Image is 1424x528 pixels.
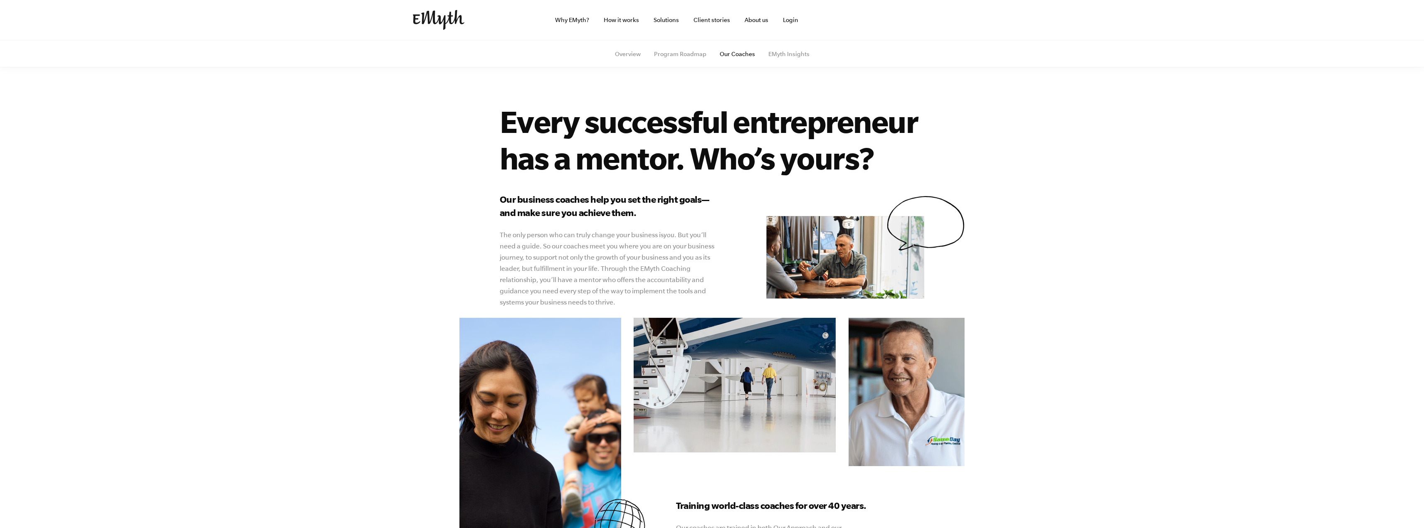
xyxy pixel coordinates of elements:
[664,231,674,238] i: you
[766,216,924,299] img: e-myth business coaching our coaches mentor don matt talking
[720,51,755,57] a: Our Coaches
[676,499,876,512] h3: Training world-class coaches for over 40 years.
[500,229,718,308] p: The only person who can truly change your business is . But you’ll need a guide. So our coaches m...
[500,193,718,219] h3: Our business coaches help you set the right goals—and make sure you achieve them.
[615,51,641,57] a: Overview
[413,10,464,30] img: EMyth
[849,318,965,466] img: e-myth business coaching our coaches mentor don weaver headshot
[768,51,809,57] a: EMyth Insights
[833,11,920,29] iframe: Embedded CTA
[500,103,965,176] h1: Every successful entrepreneur has a mentor. Who’s yours?
[924,11,1012,29] iframe: Embedded CTA
[634,318,836,452] img: e-myth business coaching our coaches mentor curt richardson plane
[1382,488,1424,528] iframe: Chat Widget
[654,51,706,57] a: Program Roadmap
